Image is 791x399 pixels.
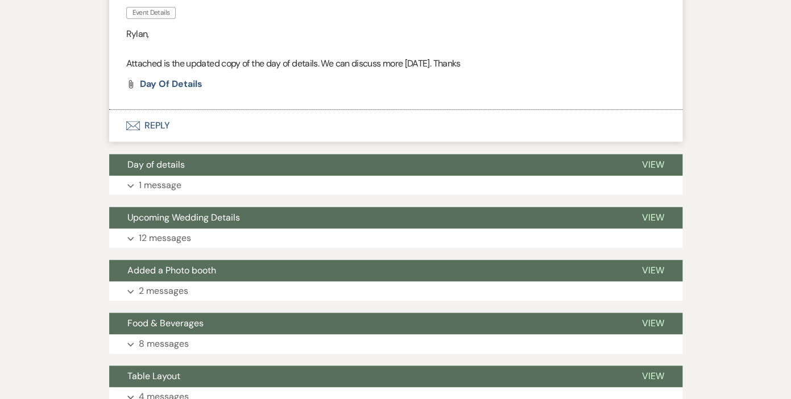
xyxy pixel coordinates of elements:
span: Table Layout [127,370,180,382]
span: View [642,264,664,276]
button: Table Layout [109,365,624,387]
p: 12 messages [139,231,191,246]
button: View [624,154,682,176]
span: Upcoming Wedding Details [127,211,240,223]
button: Day of details [109,154,624,176]
a: Day of details [140,80,202,89]
span: Day of details [140,78,202,90]
span: Event Details [126,7,176,19]
p: 8 messages [139,336,189,351]
p: Rylan, [126,27,665,41]
span: View [642,159,664,171]
button: View [624,313,682,334]
p: 1 message [139,178,181,193]
button: Added a Photo booth [109,260,624,281]
p: 2 messages [139,284,188,298]
span: Added a Photo booth [127,264,216,276]
span: Day of details [127,159,185,171]
button: View [624,260,682,281]
span: Food & Beverages [127,317,204,329]
button: 1 message [109,176,682,195]
button: 12 messages [109,228,682,248]
span: View [642,370,664,382]
button: Upcoming Wedding Details [109,207,624,228]
button: 2 messages [109,281,682,301]
button: View [624,365,682,387]
button: Reply [109,110,682,142]
button: View [624,207,682,228]
button: Food & Beverages [109,313,624,334]
span: View [642,317,664,329]
button: 8 messages [109,334,682,354]
p: Attached is the updated copy of the day of details. We can discuss more [DATE]. Thanks [126,56,665,71]
span: View [642,211,664,223]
